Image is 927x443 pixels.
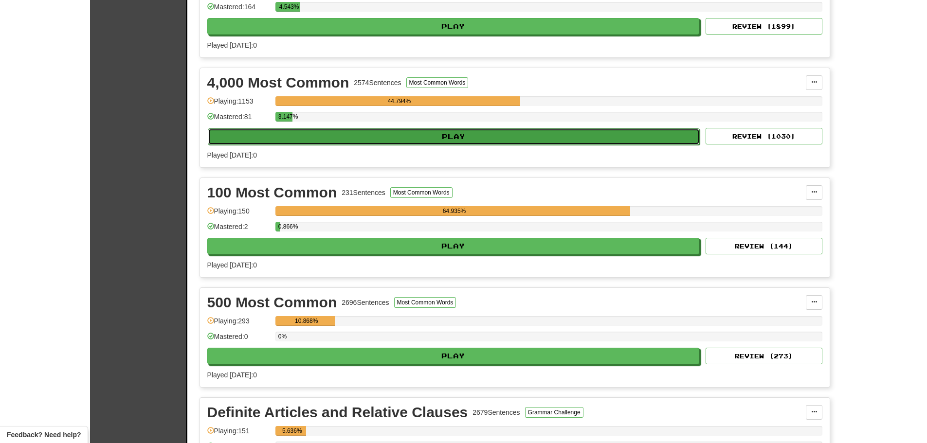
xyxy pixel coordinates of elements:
div: 231 Sentences [342,188,385,197]
button: Play [207,348,700,364]
div: 10.868% [278,316,335,326]
div: 5.636% [278,426,306,436]
span: Played [DATE]: 0 [207,261,257,269]
div: 4,000 Most Common [207,75,349,90]
button: Review (1899) [706,18,822,35]
span: Open feedback widget [7,430,81,440]
button: Play [208,128,700,145]
div: Playing: 150 [207,206,271,222]
div: 100 Most Common [207,185,337,200]
button: Play [207,18,700,35]
span: Played [DATE]: 0 [207,41,257,49]
div: Mastered: 0 [207,332,271,348]
div: Playing: 1153 [207,96,271,112]
div: 3.147% [278,112,292,122]
div: Playing: 151 [207,426,271,442]
div: 500 Most Common [207,295,337,310]
button: Review (144) [706,238,822,254]
div: 2696 Sentences [342,298,389,307]
div: Mastered: 81 [207,112,271,128]
div: 2679 Sentences [473,408,520,417]
button: Most Common Words [390,187,453,198]
button: Review (273) [706,348,822,364]
span: Played [DATE]: 0 [207,371,257,379]
div: 4.543% [278,2,300,12]
button: Play [207,238,700,254]
div: 44.794% [278,96,520,106]
div: 64.935% [278,206,631,216]
div: Mastered: 164 [207,2,271,18]
button: Grammar Challenge [525,407,583,418]
div: 0.866% [278,222,280,231]
button: Review (1030) [706,128,822,144]
div: Mastered: 2 [207,222,271,238]
button: Most Common Words [394,297,456,308]
button: Most Common Words [406,77,469,88]
div: Definite Articles and Relative Clauses [207,405,468,420]
div: 2574 Sentences [354,78,401,88]
span: Played [DATE]: 0 [207,151,257,159]
div: Playing: 293 [207,316,271,332]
